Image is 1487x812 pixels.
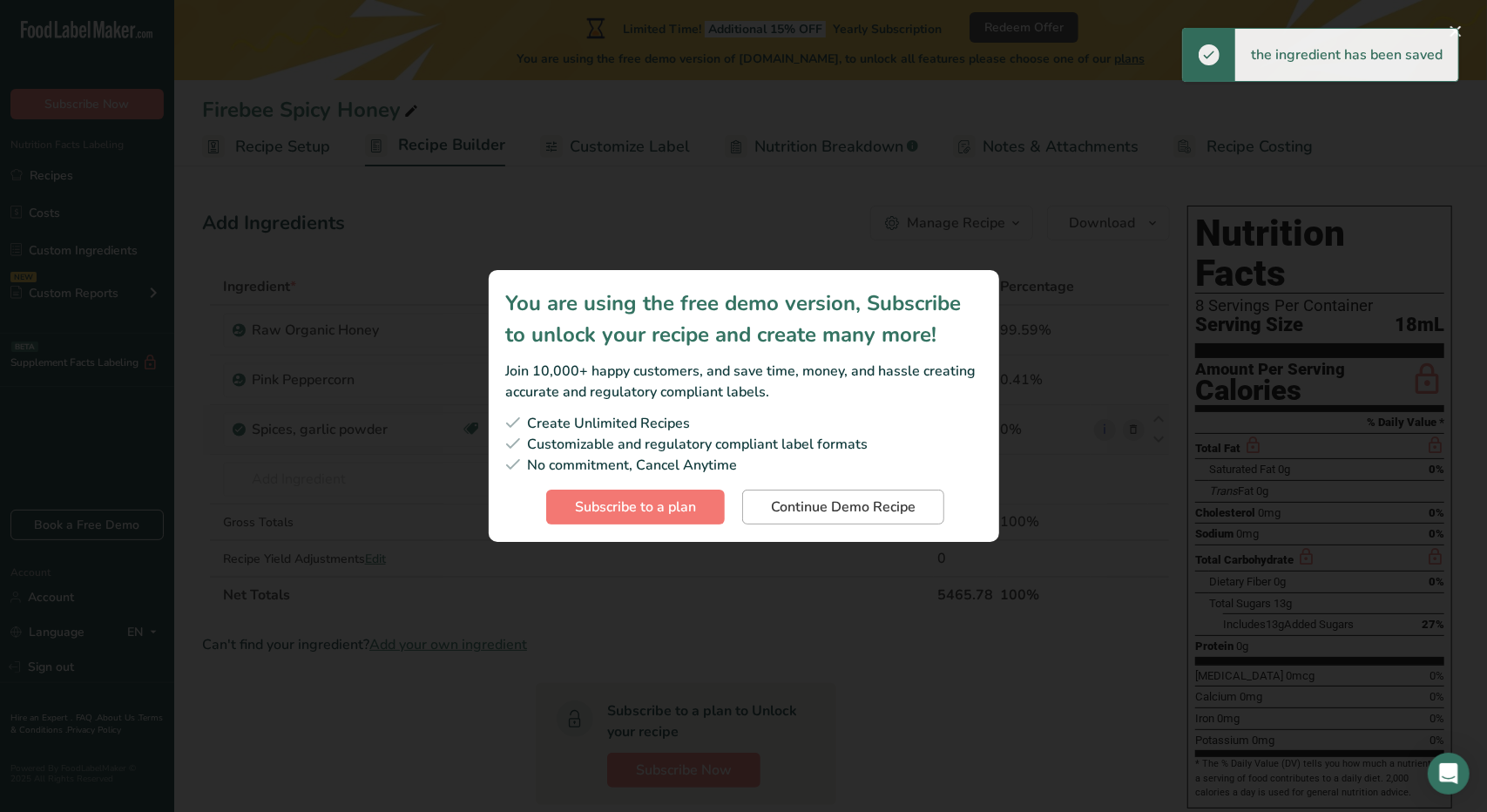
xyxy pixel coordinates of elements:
div: Join 10,000+ happy customers, and save time, money, and hassle creating accurate and regulatory c... [506,361,982,403]
div: You are using the free demo version, Subscribe to unlock your recipe and create many more! [506,288,982,350]
span: Continue Demo Recipe [771,497,916,518]
div: No commitment, Cancel Anytime [506,455,982,476]
button: Subscribe to a plan [546,490,725,524]
span: Subscribe to a plan [575,497,696,518]
button: Continue Demo Recipe [742,490,944,524]
div: the ingredient has been saved [1235,29,1458,81]
div: Customizable and regulatory compliant label formats [506,434,982,455]
div: Open Intercom Messenger [1428,753,1470,795]
div: Create Unlimited Recipes [506,413,982,434]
